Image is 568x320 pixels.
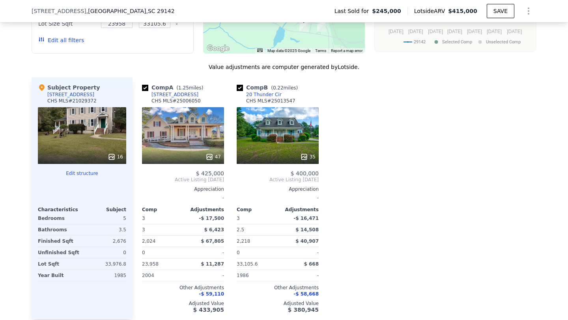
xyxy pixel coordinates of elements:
[237,285,319,291] div: Other Adjustments
[38,207,82,213] div: Characteristics
[237,261,258,267] span: 33,105.6
[246,91,282,98] div: 20 Thunder Cir
[142,192,224,203] div: -
[38,247,80,258] div: Unfinished Sqft
[447,29,462,34] text: [DATE]
[299,18,308,32] div: 20 Hunters Path Rd
[185,247,224,258] div: -
[300,153,316,161] div: 35
[487,29,502,34] text: [DATE]
[38,270,80,281] div: Year Built
[108,153,123,161] div: 16
[142,250,145,255] span: 0
[372,7,401,15] span: $245,000
[142,91,198,98] a: [STREET_ADDRESS]
[507,29,522,34] text: [DATE]
[442,39,472,45] text: Selected Comp
[237,192,319,203] div: -
[295,238,319,244] span: $ 40,907
[142,177,224,183] span: Active Listing [DATE]
[84,213,126,224] div: 5
[205,43,231,54] a: Open this area in Google Maps (opens a new window)
[38,259,80,270] div: Lot Sqft
[237,300,319,307] div: Adjusted Value
[199,291,224,297] span: -$ 59,110
[38,36,84,44] button: Edit all filters
[448,8,477,14] span: $415,000
[257,48,263,52] button: Keyboard shortcuts
[84,259,126,270] div: 33,976.8
[389,29,404,34] text: [DATE]
[183,207,224,213] div: Adjustments
[86,7,175,15] span: , [GEOGRAPHIC_DATA]
[273,85,284,91] span: 0.22
[331,48,362,53] a: Report a map error
[142,270,181,281] div: 2004
[146,8,174,14] span: , SC 29142
[38,170,126,177] button: Edit structure
[142,285,224,291] div: Other Adjustments
[237,84,301,91] div: Comp B
[246,98,295,104] div: CHS MLS # 25013547
[82,207,126,213] div: Subject
[32,63,536,71] div: Value adjustments are computer generated by Lotside .
[38,236,80,247] div: Finished Sqft
[142,224,181,235] div: 3
[206,153,221,161] div: 47
[142,261,159,267] span: 23,958
[293,216,319,221] span: -$ 16,471
[196,170,224,177] span: $ 425,000
[47,98,97,104] div: CHS MLS # 21029372
[185,270,224,281] div: -
[428,29,443,34] text: [DATE]
[293,291,319,297] span: -$ 58,668
[38,224,80,235] div: Bathrooms
[178,85,189,91] span: 1.25
[201,261,224,267] span: $ 11,287
[237,91,282,98] a: 20 Thunder Cir
[151,91,198,98] div: [STREET_ADDRESS]
[193,307,224,313] span: $ 433,905
[486,39,521,45] text: Unselected Comp
[175,22,178,26] button: Clear
[467,29,482,34] text: [DATE]
[142,186,224,192] div: Appreciation
[142,84,206,91] div: Comp A
[84,247,126,258] div: 0
[142,216,145,221] span: 3
[315,48,326,53] a: Terms (opens in new tab)
[414,7,448,15] span: Lotside ARV
[267,48,310,53] span: Map data ©2025 Google
[278,207,319,213] div: Adjustments
[38,84,100,91] div: Subject Property
[304,261,319,267] span: $ 668
[237,238,250,244] span: 2,218
[201,238,224,244] span: $ 67,805
[237,224,276,235] div: 2.5
[38,18,96,29] div: Lot Size Sqft
[142,300,224,307] div: Adjusted Value
[142,238,155,244] span: 2,024
[279,270,319,281] div: -
[279,247,319,258] div: -
[317,18,326,32] div: 20 Thunder Cir
[84,224,126,235] div: 3.5
[84,270,126,281] div: 1985
[295,227,319,233] span: $ 14,508
[408,29,423,34] text: [DATE]
[288,307,319,313] span: $ 380,945
[521,3,536,19] button: Show Options
[268,85,301,91] span: ( miles)
[32,7,86,15] span: [STREET_ADDRESS]
[487,4,514,18] button: SAVE
[205,43,231,54] img: Google
[151,98,201,104] div: CHS MLS # 25006050
[38,213,80,224] div: Bedrooms
[237,177,319,183] span: Active Listing [DATE]
[47,91,94,98] div: [STREET_ADDRESS]
[204,227,224,233] span: $ 6,423
[237,186,319,192] div: Appreciation
[334,7,372,15] span: Last Sold for
[414,39,426,45] text: 29142
[237,250,240,255] span: 0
